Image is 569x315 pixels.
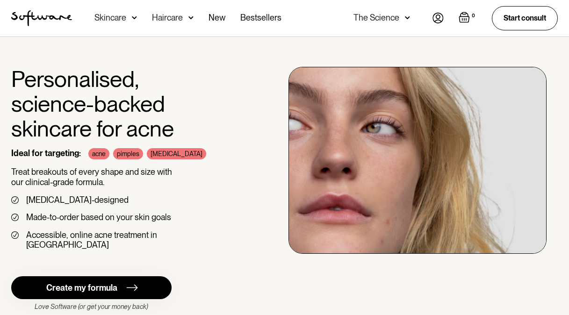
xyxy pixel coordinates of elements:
img: arrow down [132,13,137,22]
div: acne [88,148,109,159]
a: Create my formula [11,276,172,299]
a: Start consult [492,6,558,30]
a: Open cart [459,12,477,25]
div: Ideal for targeting: [11,148,81,159]
div: [MEDICAL_DATA]-designed [26,195,129,205]
img: Software Logo [11,10,72,26]
div: Skincare [94,13,126,22]
div: [MEDICAL_DATA] [147,148,206,159]
div: Haircare [152,13,183,22]
img: arrow down [188,13,194,22]
p: Treat breakouts of every shape and size with our clinical-grade formula. [11,167,235,187]
div: Love Software (or get your money back) [11,303,172,311]
a: home [11,10,72,26]
div: Create my formula [46,283,117,293]
div: Made-to-order based on your skin goals [26,212,171,222]
div: The Science [353,13,399,22]
div: pimples [113,148,143,159]
div: 0 [470,12,477,20]
h1: Personalised, science-backed skincare for acne [11,67,235,141]
div: Accessible, online acne treatment in [GEOGRAPHIC_DATA] [26,230,235,250]
img: arrow down [405,13,410,22]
